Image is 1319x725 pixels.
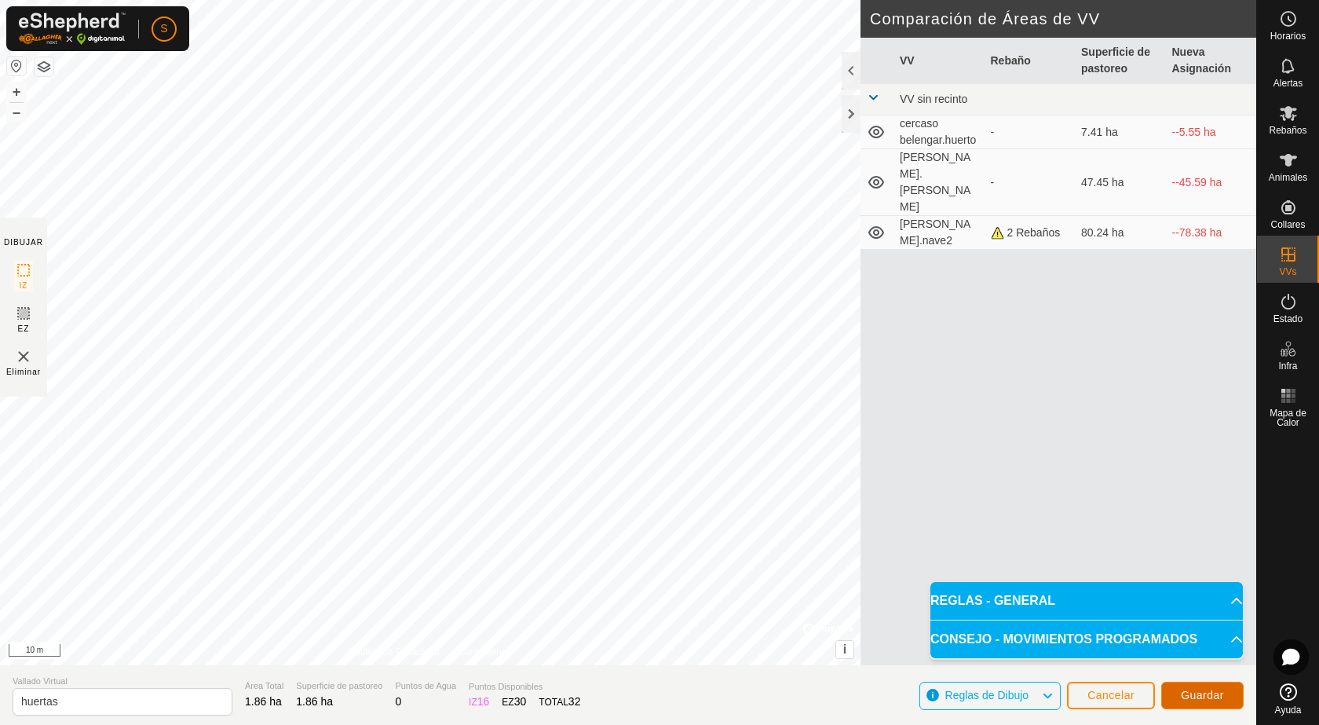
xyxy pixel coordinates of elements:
div: EZ [502,694,526,710]
span: Alertas [1273,79,1303,88]
span: VV sin recinto [900,93,967,105]
span: 30 [514,695,527,708]
td: 47.45 ha [1075,149,1166,216]
span: Ayuda [1275,705,1302,715]
a: Política de Privacidad [349,645,440,659]
a: Contáctenos [459,645,511,659]
button: + [7,82,26,101]
th: Rebaño [985,38,1076,84]
span: 16 [477,695,490,708]
td: cercaso belengar.huerto [893,115,985,149]
span: Puntos Disponibles [469,680,580,694]
span: Collares [1270,220,1305,229]
div: - [991,174,1069,191]
span: Eliminar [6,366,41,378]
button: Capas del Mapa [35,57,53,76]
div: - [991,124,1069,141]
td: [PERSON_NAME].nave2 [893,216,985,250]
button: Cancelar [1067,682,1155,709]
span: 0 [395,695,401,708]
span: Superficie de pastoreo [296,679,382,693]
span: 1.86 ha [296,695,333,708]
span: EZ [18,323,30,335]
span: Mapa de Calor [1261,408,1315,427]
span: Animales [1269,173,1307,182]
td: - -78.38 ha [1166,216,1257,250]
span: 32 [568,695,581,708]
td: [PERSON_NAME].[PERSON_NAME] [893,149,985,216]
span: Infra [1278,361,1297,371]
span: Horarios [1270,31,1306,41]
td: - -45.59 ha [1166,149,1257,216]
td: - -5.55 ha [1166,115,1257,149]
button: Restablecer Mapa [7,57,26,75]
img: Logo Gallagher [19,13,126,45]
p-accordion-header: CONSEJO - MOVIMIENTOS PROGRAMADOS [930,621,1243,658]
span: Rebaños [1269,126,1306,135]
button: – [7,103,26,122]
span: i [843,643,846,656]
h2: Comparación de Áreas de VV [870,9,1256,28]
a: Ayuda [1257,677,1319,721]
span: Cancelar [1087,689,1134,701]
span: 1.86 ha [245,695,282,708]
p-accordion-header: REGLAS - GENERAL [930,582,1243,620]
span: REGLAS - GENERAL [930,591,1055,610]
span: Vallado Virtual [13,675,232,688]
div: TOTAL [539,694,580,710]
td: 80.24 ha [1075,216,1166,250]
th: VV [893,38,985,84]
div: IZ [469,694,489,710]
div: 2 Rebaños [991,225,1069,241]
span: Reglas de Dibujo [945,689,1029,701]
span: Estado [1273,314,1303,324]
button: i [836,641,853,658]
img: VV [14,347,33,366]
span: CONSEJO - MOVIMIENTOS PROGRAMADOS [930,630,1197,649]
th: Superficie de pastoreo [1075,38,1166,84]
th: Nueva Asignación [1166,38,1257,84]
td: 7.41 ha [1075,115,1166,149]
div: DIBUJAR [4,236,43,248]
span: Puntos de Agua [395,679,456,693]
button: Guardar [1161,682,1244,709]
span: IZ [20,280,28,291]
span: VVs [1279,267,1296,276]
span: Área Total [245,679,283,693]
span: S [160,20,167,37]
span: Guardar [1181,689,1224,701]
